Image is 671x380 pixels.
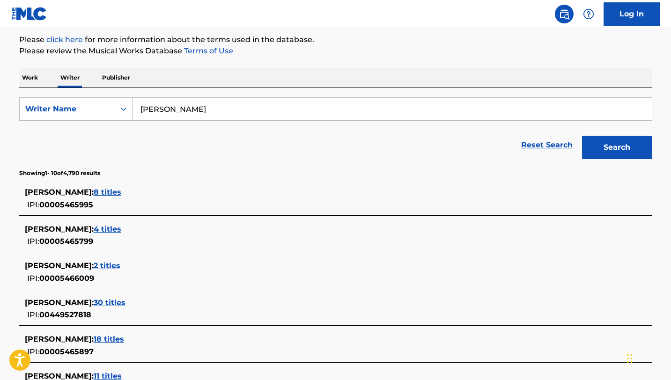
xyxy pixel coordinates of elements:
span: [PERSON_NAME] : [25,261,94,270]
form: Search Form [19,97,652,164]
span: 4 titles [94,225,121,234]
span: 30 titles [94,298,125,307]
a: click here [46,35,83,44]
span: IPI: [27,274,39,283]
div: Writer Name [25,103,110,115]
span: IPI: [27,237,39,246]
a: Reset Search [516,135,577,155]
div: Help [579,5,598,23]
a: Public Search [555,5,574,23]
img: MLC Logo [11,7,47,21]
iframe: Chat Widget [624,335,671,380]
p: Please review the Musical Works Database [19,45,652,57]
span: 18 titles [94,335,124,343]
span: IPI: [27,200,39,209]
a: Terms of Use [182,46,233,55]
span: IPI: [27,310,39,319]
p: Please for more information about the terms used in the database. [19,34,652,45]
span: IPI: [27,347,39,356]
span: 00005466009 [39,274,94,283]
span: 2 titles [94,261,120,270]
span: [PERSON_NAME] : [25,298,94,307]
img: help [583,8,594,20]
div: Drag [627,344,633,373]
span: 00005465995 [39,200,93,209]
span: [PERSON_NAME] : [25,335,94,343]
button: Search [582,136,652,159]
span: [PERSON_NAME] : [25,188,94,197]
p: Publisher [99,68,133,88]
a: Log In [604,2,660,26]
span: 00005465897 [39,347,94,356]
p: Writer [58,68,82,88]
img: search [559,8,570,20]
p: Work [19,68,41,88]
span: 00449527818 [39,310,91,319]
span: 8 titles [94,188,121,197]
span: [PERSON_NAME] : [25,225,94,234]
span: 00005465799 [39,237,93,246]
p: Showing 1 - 10 of 4,790 results [19,169,100,177]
